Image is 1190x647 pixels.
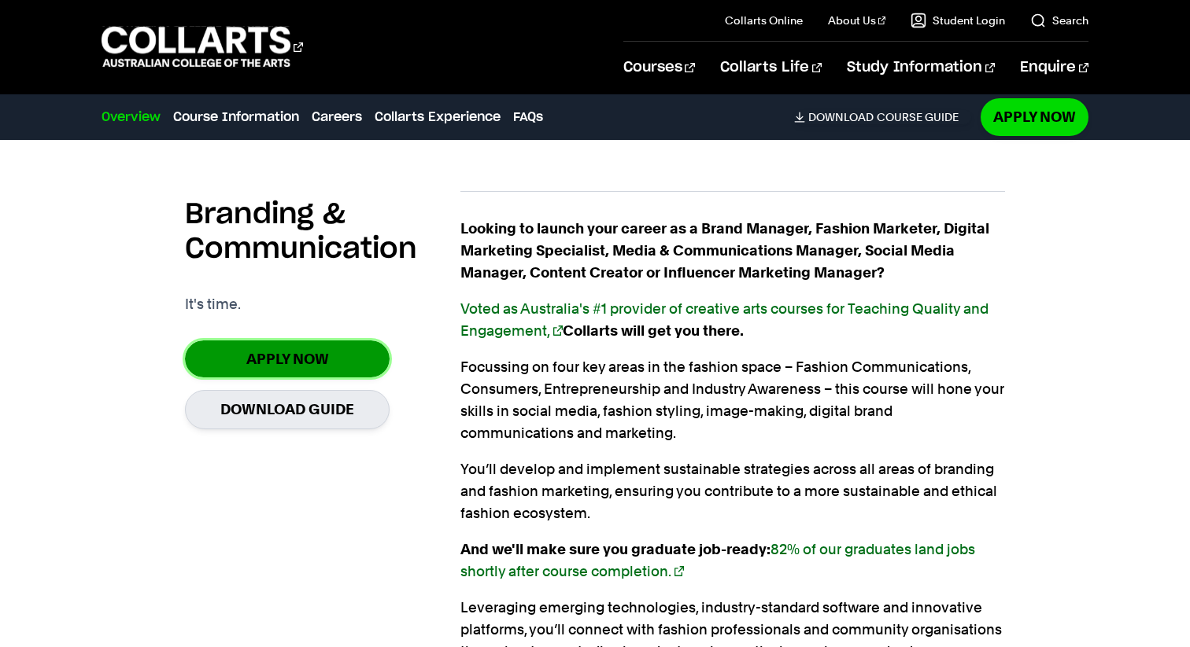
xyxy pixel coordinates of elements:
a: Enquire [1020,42,1088,94]
div: Go to homepage [102,24,303,69]
h2: Branding & Communication [185,197,460,267]
a: 82% of our graduates land jobs shortly after course completion. [460,541,975,579]
a: Study Information [847,42,995,94]
a: Student Login [911,13,1005,28]
a: Careers [312,108,362,127]
a: Course Information [173,108,299,127]
a: Apply Now [185,340,390,377]
strong: Looking to launch your career as a Brand Manager, Fashion Marketer, Digital Marketing Specialist,... [460,220,989,281]
strong: And we'll make sure you graduate job-ready: [460,541,975,579]
a: Search [1030,13,1088,28]
p: Focussing on four key areas in the fashion space – Fashion Communications, Consumers, Entrepreneu... [460,356,1005,444]
a: DownloadCourse Guide [794,110,971,124]
a: FAQs [513,108,543,127]
a: Collarts Life [720,42,822,94]
strong: Collarts will get you there. [460,300,989,339]
a: Collarts Online [725,13,803,28]
p: It's time. [185,293,241,315]
a: Courses [623,42,695,94]
a: Apply Now [981,98,1088,135]
a: Download Guide [185,390,390,428]
a: About Us [828,13,886,28]
p: You’ll develop and implement sustainable strategies across all areas of branding and fashion mark... [460,458,1005,524]
span: Download [808,110,874,124]
a: Overview [102,108,161,127]
a: Voted as Australia's #1 provider of creative arts courses for Teaching Quality and Engagement, [460,300,989,339]
a: Collarts Experience [375,108,501,127]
